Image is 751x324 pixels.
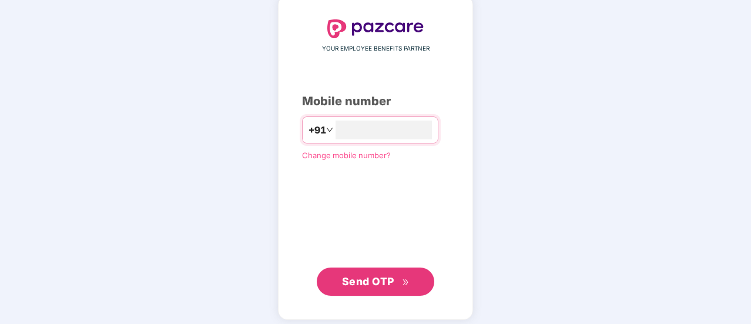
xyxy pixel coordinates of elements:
[302,151,391,160] a: Change mobile number?
[302,92,449,111] div: Mobile number
[309,123,326,138] span: +91
[317,268,434,296] button: Send OTPdouble-right
[342,275,394,288] span: Send OTP
[402,279,410,286] span: double-right
[326,126,333,133] span: down
[327,19,424,38] img: logo
[322,44,430,54] span: YOUR EMPLOYEE BENEFITS PARTNER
